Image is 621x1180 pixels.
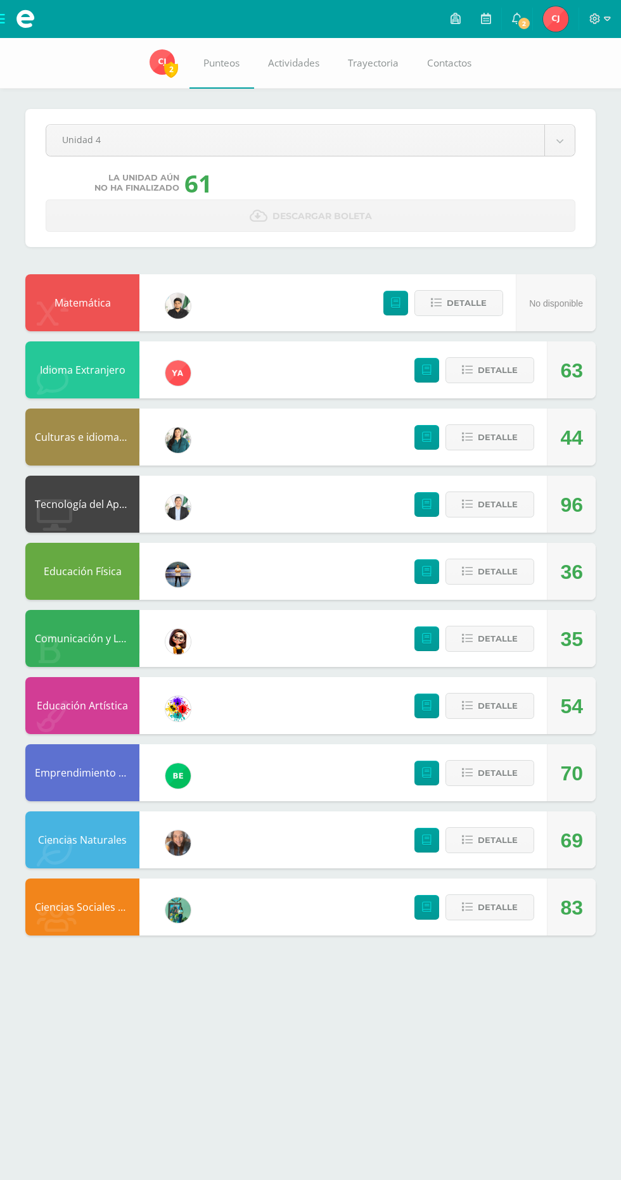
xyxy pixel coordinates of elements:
[445,827,534,853] button: Detalle
[560,879,583,936] div: 83
[560,745,583,802] div: 70
[445,492,534,517] button: Detalle
[445,559,534,585] button: Detalle
[189,38,254,89] a: Punteos
[478,493,518,516] span: Detalle
[165,360,191,386] img: 90ee13623fa7c5dbc2270dab131931b4.png
[25,677,139,734] div: Educación Artística
[414,290,503,316] button: Detalle
[517,16,531,30] span: 2
[25,744,139,801] div: Emprendimiento para la Productividad y Desarrollo
[165,763,191,789] img: b85866ae7f275142dc9a325ef37a630d.png
[62,125,528,155] span: Unidad 4
[184,167,212,200] div: 61
[478,627,518,650] span: Detalle
[478,761,518,785] span: Detalle
[447,291,487,315] span: Detalle
[150,49,175,75] img: 03e148f6b19249712b3b9c7a183a0702.png
[478,426,518,449] span: Detalle
[478,560,518,583] span: Detalle
[560,543,583,600] div: 36
[445,760,534,786] button: Detalle
[25,409,139,466] div: Culturas e idiomas mayas Garífuna y Xinca L2
[445,357,534,383] button: Detalle
[165,562,191,587] img: bde165c00b944de6c05dcae7d51e2fcc.png
[25,476,139,533] div: Tecnología del Aprendizaje y Comunicación
[165,629,191,654] img: cddb2fafc80e4a6e526b97ae3eca20ef.png
[272,201,372,232] span: Descargar boleta
[560,678,583,735] div: 54
[445,894,534,920] button: Detalle
[560,611,583,668] div: 35
[165,898,191,923] img: b3df963adb6106740b98dae55d89aff1.png
[413,38,486,89] a: Contactos
[203,56,240,70] span: Punteos
[560,409,583,466] div: 44
[543,6,568,32] img: 03e148f6b19249712b3b9c7a183a0702.png
[445,693,534,719] button: Detalle
[560,476,583,533] div: 96
[165,293,191,319] img: a5e710364e73df65906ee1fa578590e2.png
[254,38,334,89] a: Actividades
[478,694,518,718] span: Detalle
[334,38,413,89] a: Trayectoria
[560,342,583,399] div: 63
[268,56,319,70] span: Actividades
[560,812,583,869] div: 69
[25,879,139,936] div: Ciencias Sociales y Formación Ciudadana
[25,610,139,667] div: Comunicación y Lenguaje L1
[445,424,534,450] button: Detalle
[164,61,178,77] span: 2
[25,341,139,398] div: Idioma Extranjero
[94,173,179,193] span: La unidad aún no ha finalizado
[478,828,518,852] span: Detalle
[165,428,191,453] img: f58bb6038ea3a85f08ed05377cd67300.png
[165,830,191,856] img: 8286b9a544571e995a349c15127c7be6.png
[478,358,518,382] span: Detalle
[427,56,471,70] span: Contactos
[348,56,399,70] span: Trayectoria
[46,125,575,156] a: Unidad 4
[478,896,518,919] span: Detalle
[529,298,583,308] span: No disponible
[165,696,191,721] img: d0a5be8572cbe4fc9d9d910beeabcdaa.png
[165,495,191,520] img: aa2172f3e2372f881a61fb647ea0edf1.png
[25,811,139,868] div: Ciencias Naturales
[25,543,139,600] div: Educación Física
[25,274,139,331] div: Matemática
[445,626,534,652] button: Detalle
